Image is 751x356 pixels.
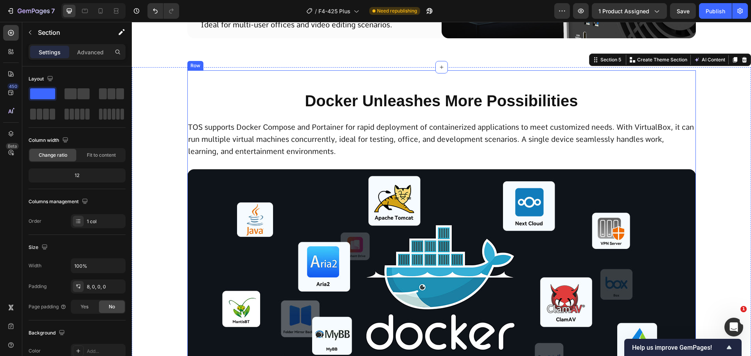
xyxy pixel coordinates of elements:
span: F4-425 Plus [318,7,350,15]
div: Undo/Redo [147,3,179,19]
div: Publish [706,7,725,15]
div: Add... [87,348,124,355]
button: Show survey - Help us improve GemPages! [632,343,734,352]
button: Save [670,3,696,19]
div: Width [29,262,41,269]
div: Color [29,347,41,354]
span: TOS supports Docker Compose and Portainer for rapid deployment of containerized applications to m... [56,101,562,134]
span: 1 product assigned [598,7,649,15]
button: 7 [3,3,58,19]
div: 450 [7,83,19,89]
p: Settings [39,48,61,56]
p: 7 [51,6,55,16]
div: Page padding [29,303,66,310]
span: Yes [81,303,88,310]
div: Beta [6,143,19,149]
div: 1 col [87,218,124,225]
div: Row [57,40,70,47]
button: Publish [699,3,732,19]
p: Section [38,28,102,37]
div: Background [29,328,66,338]
div: Order [29,218,41,225]
span: Help us improve GemPages! [632,344,724,351]
span: Change ratio [39,152,67,159]
button: 1 product assigned [592,3,667,19]
div: Padding [29,283,47,290]
span: Save [677,8,690,14]
input: Auto [71,259,125,273]
button: AI Content [561,33,595,43]
span: Need republishing [377,7,417,14]
span: 1 [740,306,747,312]
div: Columns management [29,197,90,207]
p: Advanced [77,48,104,56]
iframe: Design area [132,22,751,356]
div: 12 [30,170,124,181]
strong: Docker Unleashes More Possibilities [173,70,446,88]
div: Section 5 [467,34,491,41]
span: / [315,7,317,15]
iframe: Intercom live chat [724,318,743,336]
div: Size [29,242,49,253]
p: Create Theme Section [505,34,555,41]
span: No [109,303,115,310]
div: 8, 0, 0, 0 [87,283,124,290]
span: Fit to content [87,152,116,159]
div: Column width [29,135,70,146]
div: Layout [29,74,55,84]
